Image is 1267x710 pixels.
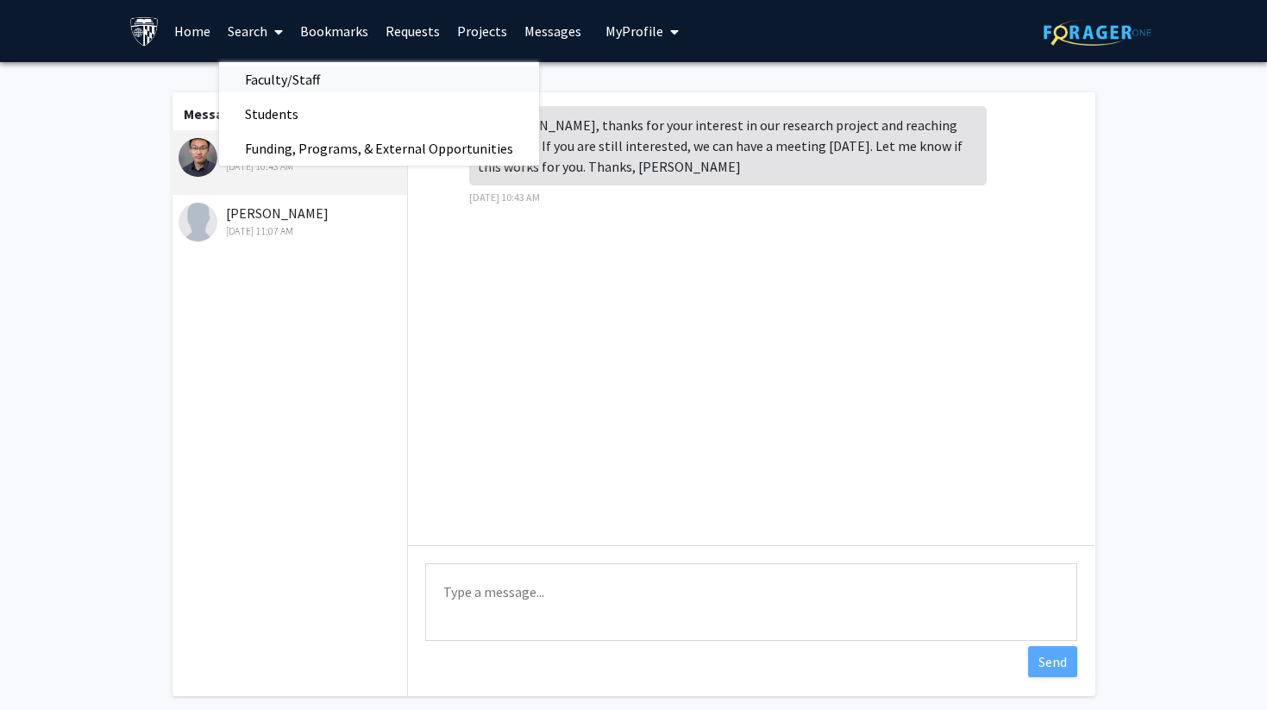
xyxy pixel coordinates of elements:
[219,66,539,92] a: Faculty/Staff
[179,138,404,174] div: [PERSON_NAME]
[179,159,404,174] div: [DATE] 10:43 AM
[292,1,377,61] a: Bookmarks
[469,106,987,185] div: Hi [PERSON_NAME], thanks for your interest in our research project and reaching out to me. If you...
[184,105,247,123] b: Messages
[179,203,404,239] div: [PERSON_NAME]
[179,138,217,177] img: Sixuan Li
[179,203,217,242] img: Yihao Liu
[219,131,539,166] span: Funding, Programs, & External Opportunities
[469,191,540,204] span: [DATE] 10:43 AM
[166,1,219,61] a: Home
[1044,19,1151,46] img: ForagerOne Logo
[448,1,516,61] a: Projects
[13,632,73,697] iframe: Chat
[129,16,160,47] img: Johns Hopkins University Logo
[219,135,539,161] a: Funding, Programs, & External Opportunities
[179,223,404,239] div: [DATE] 11:07 AM
[1028,646,1077,677] button: Send
[425,563,1077,641] textarea: Message
[219,62,346,97] span: Faculty/Staff
[516,1,590,61] a: Messages
[219,101,539,127] a: Students
[219,97,324,131] span: Students
[605,22,663,40] span: My Profile
[219,1,292,61] a: Search
[377,1,448,61] a: Requests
